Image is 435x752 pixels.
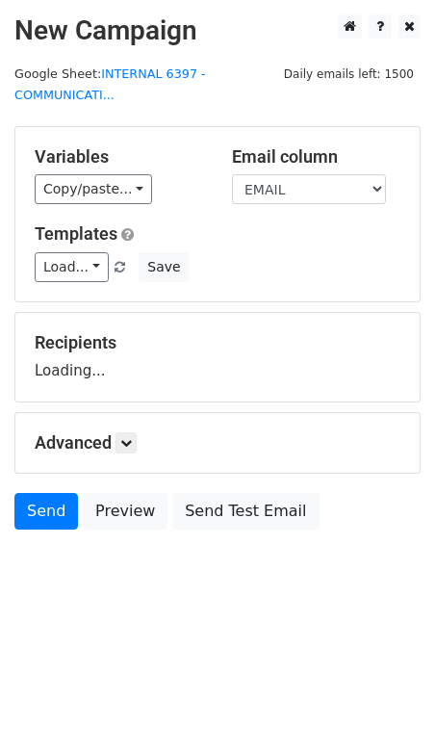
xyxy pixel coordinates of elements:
h5: Recipients [35,332,400,353]
small: Google Sheet: [14,66,206,103]
a: Preview [83,493,167,530]
button: Save [139,252,189,282]
a: Send Test Email [172,493,319,530]
a: Load... [35,252,109,282]
a: Daily emails left: 1500 [277,66,421,81]
h2: New Campaign [14,14,421,47]
span: Daily emails left: 1500 [277,64,421,85]
h5: Advanced [35,432,400,454]
h5: Variables [35,146,203,168]
a: Copy/paste... [35,174,152,204]
a: Send [14,493,78,530]
a: INTERNAL 6397 - COMMUNICATI... [14,66,206,103]
div: Loading... [35,332,400,382]
a: Templates [35,223,117,244]
h5: Email column [232,146,400,168]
